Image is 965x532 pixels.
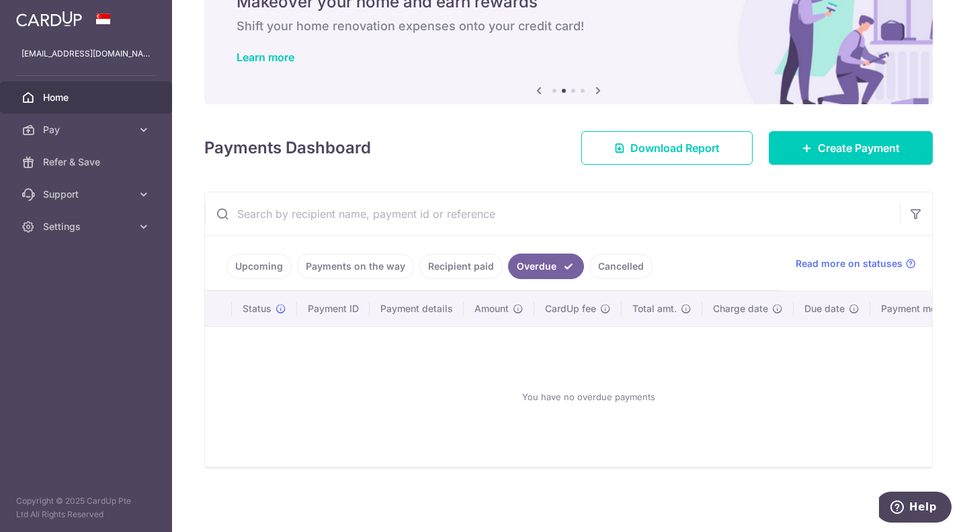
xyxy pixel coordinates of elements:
[205,192,900,235] input: Search by recipient name, payment id or reference
[22,47,151,61] p: [EMAIL_ADDRESS][DOMAIN_NAME]
[818,140,900,156] span: Create Payment
[632,302,677,315] span: Total amt.
[237,50,294,64] a: Learn more
[43,91,132,104] span: Home
[221,338,956,456] div: You have no overdue payments
[419,254,503,279] a: Recipient paid
[769,131,933,165] a: Create Payment
[796,257,916,270] a: Read more on statuses
[43,155,132,169] span: Refer & Save
[713,302,768,315] span: Charge date
[297,291,370,326] th: Payment ID
[581,131,753,165] a: Download Report
[16,11,82,27] img: CardUp
[370,291,464,326] th: Payment details
[226,254,292,279] a: Upcoming
[545,302,596,315] span: CardUp fee
[43,220,132,233] span: Settings
[630,140,720,156] span: Download Report
[204,136,371,160] h4: Payments Dashboard
[804,302,845,315] span: Due date
[474,302,509,315] span: Amount
[43,188,132,201] span: Support
[796,257,903,270] span: Read more on statuses
[243,302,271,315] span: Status
[879,492,952,525] iframe: Opens a widget where you can find more information
[237,18,900,34] h6: Shift your home renovation expenses onto your credit card!
[589,254,653,279] a: Cancelled
[508,254,584,279] a: Overdue
[43,123,132,137] span: Pay
[297,254,414,279] a: Payments on the way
